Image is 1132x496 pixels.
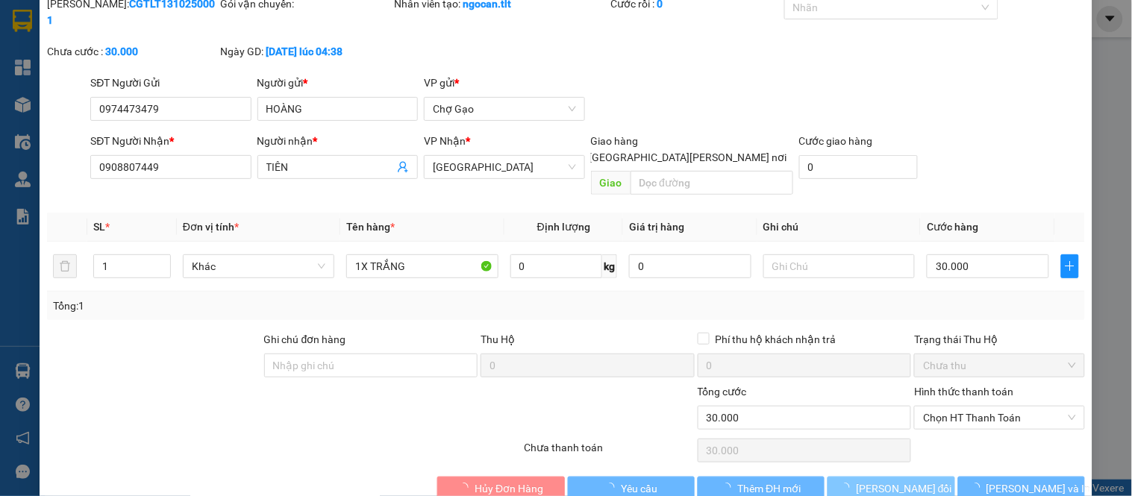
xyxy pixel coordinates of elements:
[522,439,695,465] div: Chưa thanh toán
[183,221,239,233] span: Đơn vị tính
[8,107,332,146] div: Chợ Gạo
[591,171,631,195] span: Giao
[221,43,391,60] div: Ngày GD:
[629,221,684,233] span: Giá trị hàng
[397,161,409,173] span: user-add
[69,71,272,97] text: CGTLT1310250001
[763,254,915,278] input: Ghi Chú
[602,254,617,278] span: kg
[264,354,478,377] input: Ghi chú đơn hàng
[433,98,575,120] span: Chợ Gạo
[93,221,105,233] span: SL
[799,135,873,147] label: Cước giao hàng
[105,45,138,57] b: 30.000
[923,406,1075,429] span: Chọn HT Thanh Toán
[927,221,978,233] span: Cước hàng
[1062,260,1078,272] span: plus
[1061,254,1079,278] button: plus
[90,75,251,91] div: SĐT Người Gửi
[424,75,584,91] div: VP gửi
[90,133,251,149] div: SĐT Người Nhận
[839,483,856,493] span: loading
[698,386,747,398] span: Tổng cước
[481,333,515,345] span: Thu Hộ
[591,135,639,147] span: Giao hàng
[257,75,418,91] div: Người gửi
[970,483,986,493] span: loading
[604,483,621,493] span: loading
[914,386,1013,398] label: Hình thức thanh toán
[264,333,346,345] label: Ghi chú đơn hàng
[53,298,438,314] div: Tổng: 1
[914,331,1084,348] div: Trạng thái Thu Hộ
[266,45,343,57] b: [DATE] lúc 04:38
[433,156,575,178] span: Sài Gòn
[346,221,395,233] span: Tên hàng
[47,43,217,60] div: Chưa cước :
[192,255,325,277] span: Khác
[584,149,793,166] span: [GEOGRAPHIC_DATA][PERSON_NAME] nơi
[799,155,919,179] input: Cước giao hàng
[458,483,475,493] span: loading
[424,135,466,147] span: VP Nhận
[757,213,921,242] th: Ghi chú
[257,133,418,149] div: Người nhận
[721,483,737,493] span: loading
[631,171,793,195] input: Dọc đường
[346,254,498,278] input: VD: Bàn, Ghế
[710,331,842,348] span: Phí thu hộ khách nhận trả
[923,354,1075,377] span: Chưa thu
[537,221,590,233] span: Định lượng
[53,254,77,278] button: delete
